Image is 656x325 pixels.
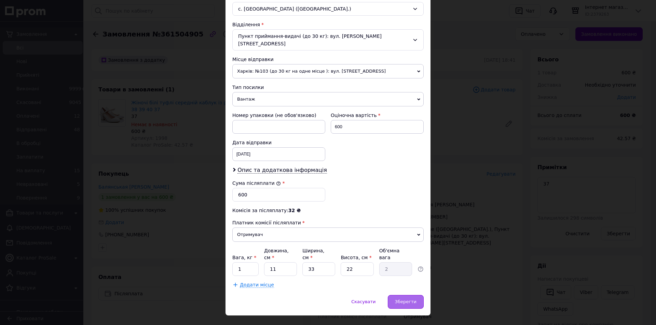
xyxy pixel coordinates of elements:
[232,85,264,90] span: Тип посилки
[232,255,256,260] label: Вага, кг
[232,180,281,186] label: Сума післяплати
[232,21,424,28] div: Відділення
[331,112,424,119] div: Оціночна вартість
[232,227,424,242] span: Отримувач
[351,299,375,304] span: Скасувати
[232,64,424,78] span: Харків: №103 (до 30 кг на одне місце ): вул. [STREET_ADDRESS]
[232,112,325,119] div: Номер упаковки (не обов'язково)
[240,282,274,288] span: Додати місце
[395,299,416,304] span: Зберегти
[232,207,424,214] div: Комісія за післяплату:
[302,248,324,260] label: Ширина, см
[232,57,274,62] span: Місце відправки
[232,29,424,50] div: Пункт приймання-видачі (до 30 кг): вул. [PERSON_NAME][STREET_ADDRESS]
[232,139,325,146] div: Дата відправки
[379,247,412,261] div: Об'ємна вага
[237,167,327,174] span: Опис та додаткова інформація
[232,92,424,106] span: Вантаж
[288,208,301,213] span: 32 ₴
[264,248,289,260] label: Довжина, см
[232,2,424,16] div: с. [GEOGRAPHIC_DATA] ([GEOGRAPHIC_DATA].)
[341,255,371,260] label: Висота, см
[232,220,301,225] span: Платник комісії післяплати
